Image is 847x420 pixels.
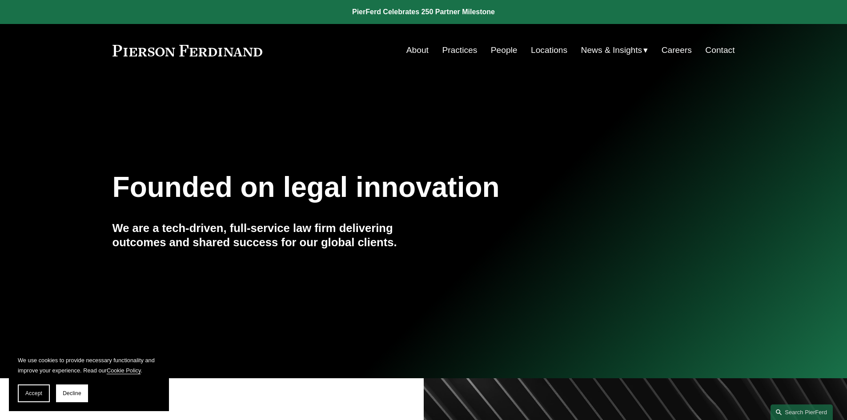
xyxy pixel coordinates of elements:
[112,221,424,250] h4: We are a tech-driven, full-service law firm delivering outcomes and shared success for our global...
[581,43,642,58] span: News & Insights
[56,384,88,402] button: Decline
[25,390,42,396] span: Accept
[406,42,429,59] a: About
[442,42,477,59] a: Practices
[662,42,692,59] a: Careers
[491,42,518,59] a: People
[771,404,833,420] a: Search this site
[63,390,81,396] span: Decline
[531,42,567,59] a: Locations
[107,367,141,374] a: Cookie Policy
[112,171,631,204] h1: Founded on legal innovation
[9,346,169,411] section: Cookie banner
[18,384,50,402] button: Accept
[581,42,648,59] a: folder dropdown
[705,42,735,59] a: Contact
[18,355,160,376] p: We use cookies to provide necessary functionality and improve your experience. Read our .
